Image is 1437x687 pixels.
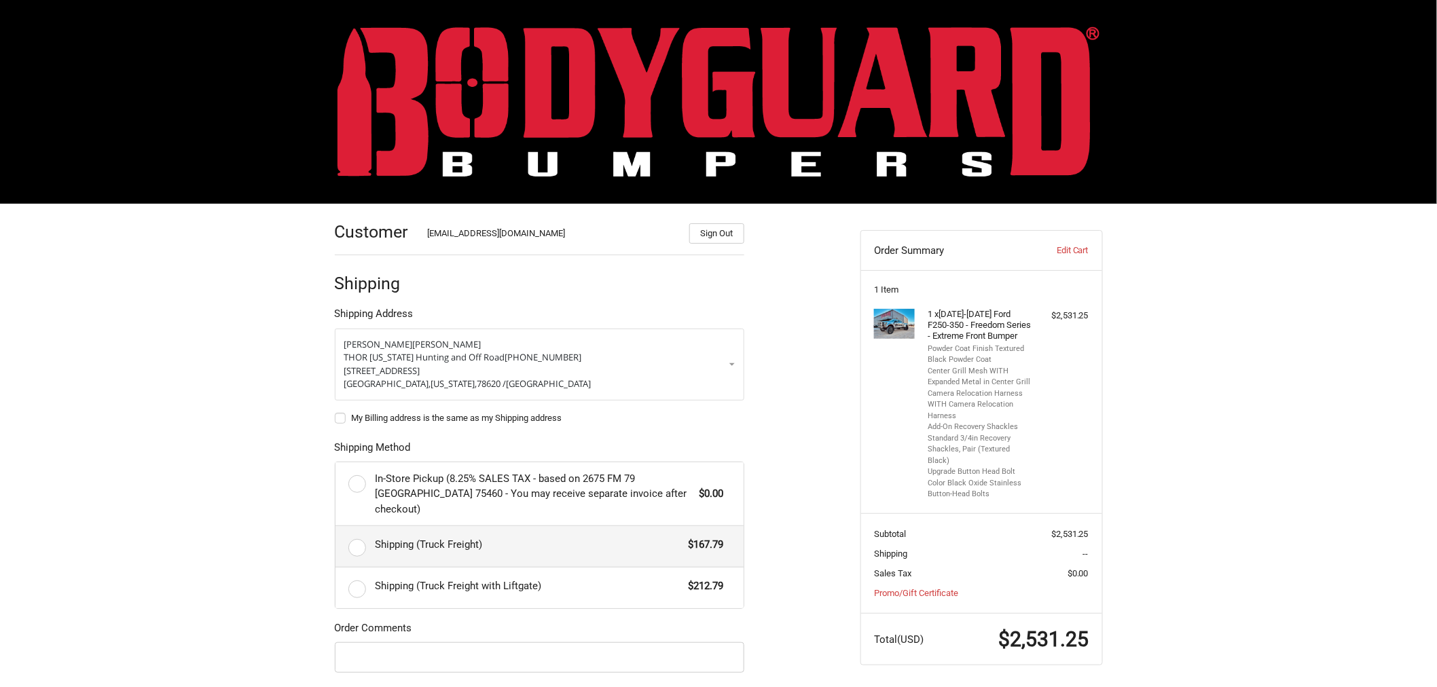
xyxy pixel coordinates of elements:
li: Add-On Recovery Shackles Standard 3/4in Recovery Shackles, Pair (Textured Black) [928,422,1032,466]
span: $212.79 [682,578,724,594]
span: -- [1083,549,1089,559]
li: Camera Relocation Harness WITH Camera Relocation Harness [928,388,1032,422]
span: [PERSON_NAME] [344,338,413,350]
li: Center Grill Mesh WITH Expanded Metal in Center Grill [928,366,1032,388]
span: THOR [US_STATE] Hunting and Off Road [344,351,505,363]
span: Shipping (Truck Freight) [375,537,682,553]
h2: Shipping [335,273,414,294]
div: [EMAIL_ADDRESS][DOMAIN_NAME] [427,227,676,244]
span: Shipping (Truck Freight with Liftgate) [375,578,682,594]
span: [GEOGRAPHIC_DATA] [507,377,592,390]
span: [PERSON_NAME] [413,338,481,350]
label: My Billing address is the same as my Shipping address [335,413,744,424]
span: [PHONE_NUMBER] [505,351,582,363]
legend: Shipping Address [335,306,414,328]
div: $2,531.25 [1035,309,1089,322]
span: $2,531.25 [998,627,1089,651]
h3: 1 Item [874,284,1089,295]
li: Powder Coat Finish Textured Black Powder Coat [928,343,1032,366]
span: $0.00 [1068,568,1089,578]
span: [US_STATE], [431,377,477,390]
a: Edit Cart [1021,244,1089,257]
legend: Shipping Method [335,440,411,462]
h4: 1 x [DATE]-[DATE] Ford F250-350 - Freedom Series - Extreme Front Bumper [928,309,1032,342]
span: Subtotal [874,529,906,539]
span: $2,531.25 [1051,529,1089,539]
a: Enter or select a different address [335,329,744,401]
a: Promo/Gift Certificate [874,588,958,598]
legend: Order Comments [335,620,412,642]
span: Sales Tax [874,568,911,578]
li: Upgrade Button Head Bolt Color Black Oxide Stainless Button-Head Bolts [928,466,1032,500]
span: In-Store Pickup (8.25% SALES TAX - based on 2675 FM 79 [GEOGRAPHIC_DATA] 75460 - You may receive ... [375,471,693,517]
span: $0.00 [693,486,724,502]
span: $167.79 [682,537,724,553]
span: [GEOGRAPHIC_DATA], [344,377,431,390]
h2: Customer [335,221,414,242]
span: Shipping [874,549,907,559]
span: Total (USD) [874,633,924,646]
img: BODYGUARD BUMPERS [338,26,1099,177]
span: 78620 / [477,377,507,390]
h3: Order Summary [874,244,1021,257]
span: [STREET_ADDRESS] [344,365,420,377]
button: Sign Out [689,223,744,244]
